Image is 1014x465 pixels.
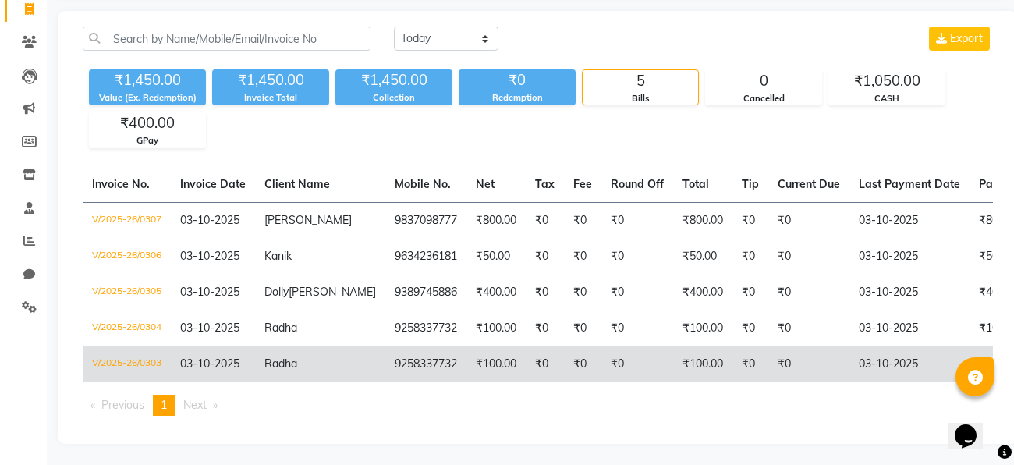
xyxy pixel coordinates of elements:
[859,177,960,191] span: Last Payment Date
[526,202,564,239] td: ₹0
[564,346,601,382] td: ₹0
[829,92,945,105] div: CASH
[564,311,601,346] td: ₹0
[732,311,768,346] td: ₹0
[466,346,526,382] td: ₹100.00
[385,311,466,346] td: 9258337732
[706,92,821,105] div: Cancelled
[564,239,601,275] td: ₹0
[526,275,564,311] td: ₹0
[768,311,849,346] td: ₹0
[90,134,205,147] div: GPay
[742,177,759,191] span: Tip
[601,239,673,275] td: ₹0
[768,275,849,311] td: ₹0
[849,346,970,382] td: 03-10-2025
[466,202,526,239] td: ₹800.00
[83,311,171,346] td: V/2025-26/0304
[778,177,840,191] span: Current Due
[83,346,171,382] td: V/2025-26/0303
[849,239,970,275] td: 03-10-2025
[929,27,990,51] button: Export
[564,275,601,311] td: ₹0
[768,202,849,239] td: ₹0
[601,346,673,382] td: ₹0
[180,249,239,263] span: 03-10-2025
[180,285,239,299] span: 03-10-2025
[583,70,698,92] div: 5
[768,239,849,275] td: ₹0
[706,70,821,92] div: 0
[89,69,206,91] div: ₹1,450.00
[573,177,592,191] span: Fee
[385,202,466,239] td: 9837098777
[673,346,732,382] td: ₹100.00
[732,202,768,239] td: ₹0
[459,69,576,91] div: ₹0
[385,275,466,311] td: 9389745886
[264,321,297,335] span: Radha
[264,285,289,299] span: Dolly
[264,177,330,191] span: Client Name
[466,239,526,275] td: ₹50.00
[682,177,709,191] span: Total
[732,346,768,382] td: ₹0
[89,91,206,105] div: Value (Ex. Redemption)
[212,69,329,91] div: ₹1,450.00
[466,311,526,346] td: ₹100.00
[583,92,698,105] div: Bills
[90,112,205,134] div: ₹400.00
[83,239,171,275] td: V/2025-26/0306
[611,177,664,191] span: Round Off
[526,346,564,382] td: ₹0
[180,177,246,191] span: Invoice Date
[161,398,167,412] span: 1
[385,239,466,275] td: 9634236181
[673,202,732,239] td: ₹800.00
[264,213,352,227] span: [PERSON_NAME]
[601,202,673,239] td: ₹0
[732,239,768,275] td: ₹0
[92,177,150,191] span: Invoice No.
[526,311,564,346] td: ₹0
[950,31,983,45] span: Export
[101,398,144,412] span: Previous
[476,177,495,191] span: Net
[673,275,732,311] td: ₹400.00
[564,202,601,239] td: ₹0
[264,249,292,263] span: Kanik
[459,91,576,105] div: Redemption
[395,177,451,191] span: Mobile No.
[768,346,849,382] td: ₹0
[180,321,239,335] span: 03-10-2025
[183,398,207,412] span: Next
[83,202,171,239] td: V/2025-26/0307
[335,91,452,105] div: Collection
[264,357,297,371] span: Radha
[673,311,732,346] td: ₹100.00
[849,202,970,239] td: 03-10-2025
[948,403,998,449] iframe: chat widget
[83,275,171,311] td: V/2025-26/0305
[385,346,466,382] td: 9258337732
[526,239,564,275] td: ₹0
[601,311,673,346] td: ₹0
[849,275,970,311] td: 03-10-2025
[83,395,993,416] nav: Pagination
[673,239,732,275] td: ₹50.00
[829,70,945,92] div: ₹1,050.00
[849,311,970,346] td: 03-10-2025
[535,177,555,191] span: Tax
[732,275,768,311] td: ₹0
[289,285,376,299] span: [PERSON_NAME]
[83,27,370,51] input: Search by Name/Mobile/Email/Invoice No
[212,91,329,105] div: Invoice Total
[180,357,239,371] span: 03-10-2025
[335,69,452,91] div: ₹1,450.00
[601,275,673,311] td: ₹0
[466,275,526,311] td: ₹400.00
[180,213,239,227] span: 03-10-2025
